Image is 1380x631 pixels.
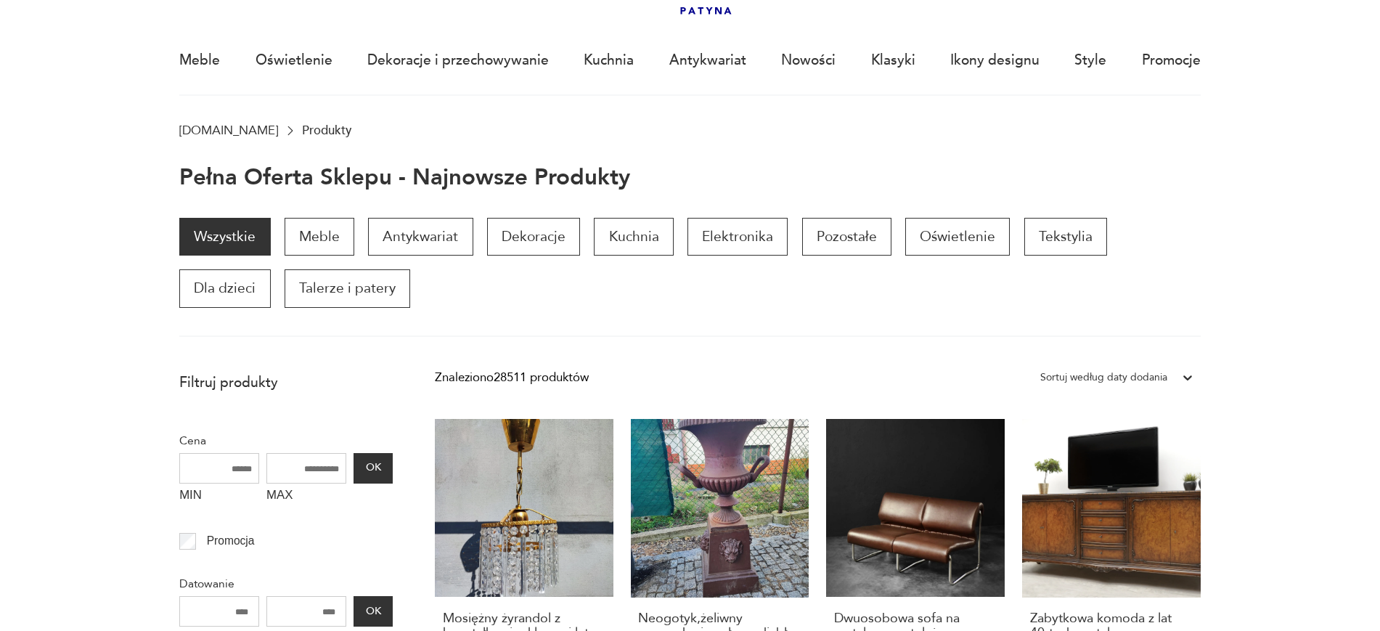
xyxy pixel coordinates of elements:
a: Dekoracje [487,218,580,256]
a: Oświetlenie [905,218,1010,256]
label: MAX [266,484,346,511]
a: Talerze i patery [285,269,410,307]
a: Wszystkie [179,218,270,256]
p: Cena [179,431,393,450]
button: OK [354,453,393,484]
a: Pozostałe [802,218,891,256]
div: Sortuj według daty dodania [1040,368,1167,387]
h1: Pełna oferta sklepu - najnowsze produkty [179,166,630,190]
a: Antykwariat [368,218,473,256]
label: MIN [179,484,259,511]
p: Filtruj produkty [179,373,393,392]
a: Ikony designu [950,27,1040,94]
a: Promocje [1142,27,1201,94]
p: Datowanie [179,574,393,593]
div: Znaleziono 28511 produktów [435,368,589,387]
a: Elektronika [687,218,788,256]
a: Tekstylia [1024,218,1107,256]
a: Dekoracje i przechowywanie [367,27,549,94]
a: Oświetlenie [256,27,332,94]
p: Promocja [207,532,255,550]
button: OK [354,596,393,627]
a: Klasyki [871,27,915,94]
p: Produkty [302,123,351,137]
a: Dla dzieci [179,269,270,307]
a: Kuchnia [594,218,673,256]
a: Meble [179,27,220,94]
a: Antykwariat [669,27,746,94]
a: Style [1074,27,1106,94]
a: Kuchnia [584,27,634,94]
a: Meble [285,218,354,256]
a: Nowości [781,27,836,94]
a: [DOMAIN_NAME] [179,123,278,137]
